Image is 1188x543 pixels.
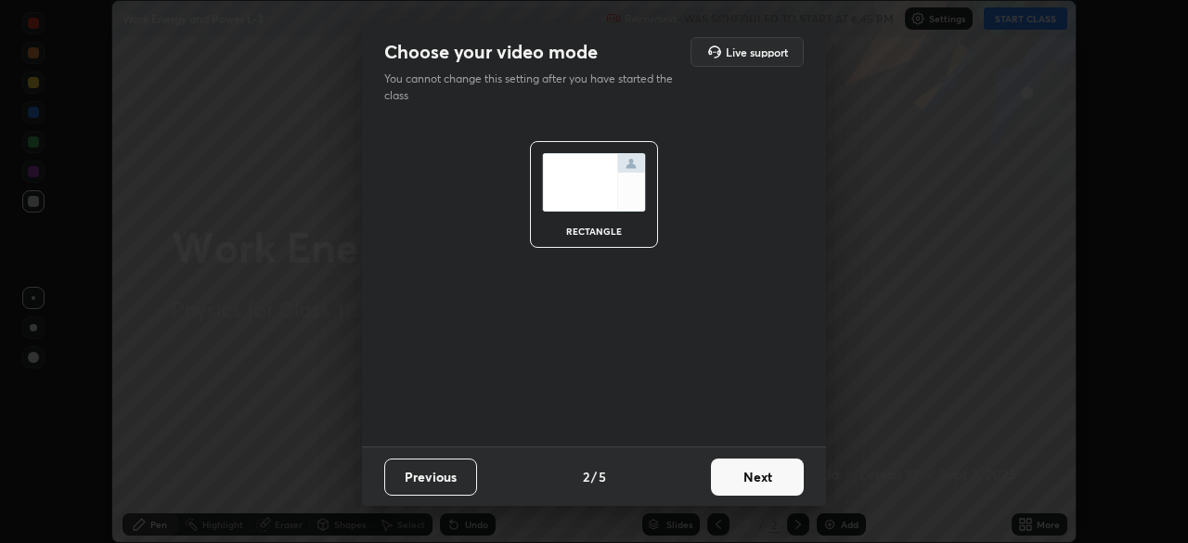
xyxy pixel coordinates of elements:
[711,459,804,496] button: Next
[599,467,606,486] h4: 5
[384,40,598,64] h2: Choose your video mode
[583,467,589,486] h4: 2
[591,467,597,486] h4: /
[542,153,646,212] img: normalScreenIcon.ae25ed63.svg
[557,226,631,236] div: rectangle
[384,71,685,104] p: You cannot change this setting after you have started the class
[726,46,788,58] h5: Live support
[384,459,477,496] button: Previous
